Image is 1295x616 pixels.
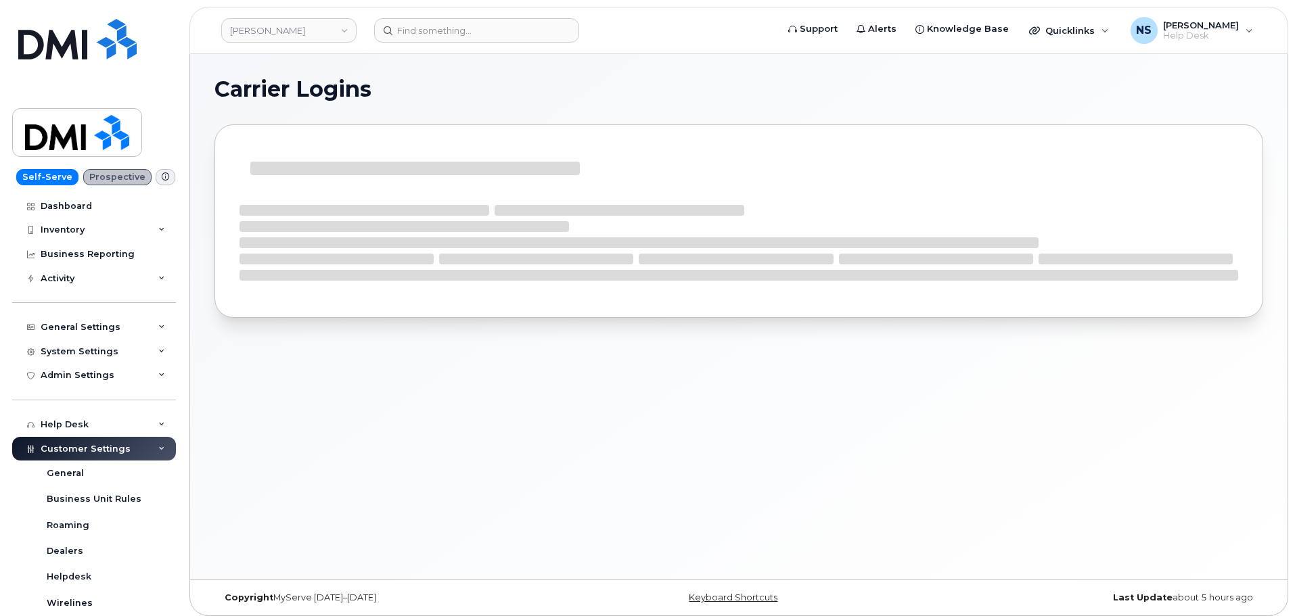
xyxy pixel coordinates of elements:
a: Keyboard Shortcuts [689,592,777,602]
div: about 5 hours ago [913,592,1263,603]
strong: Last Update [1113,592,1173,602]
span: Carrier Logins [214,79,371,99]
strong: Copyright [225,592,273,602]
div: MyServe [DATE]–[DATE] [214,592,564,603]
